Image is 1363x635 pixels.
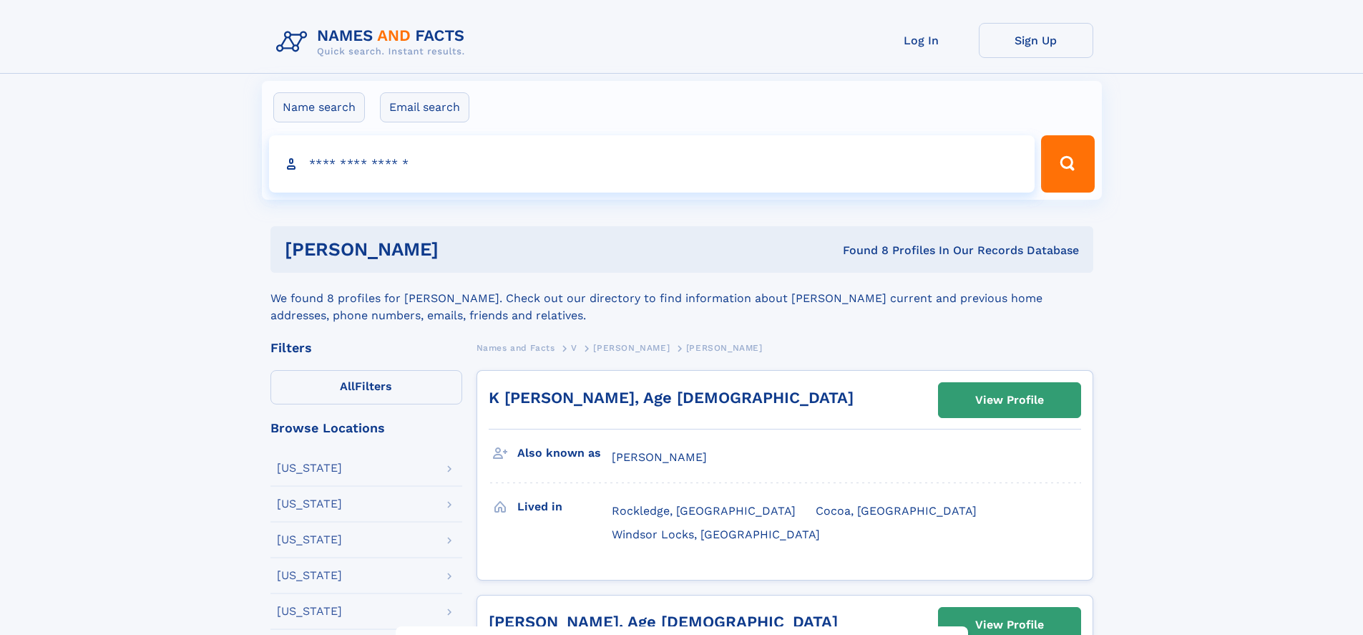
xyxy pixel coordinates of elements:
a: Log In [864,23,979,58]
span: Windsor Locks, [GEOGRAPHIC_DATA] [612,528,820,541]
span: Rockledge, [GEOGRAPHIC_DATA] [612,504,796,518]
div: [US_STATE] [277,462,342,474]
a: V [571,339,577,357]
h3: Lived in [517,495,612,519]
div: View Profile [975,384,1044,417]
input: search input [269,135,1035,193]
label: Name search [273,92,365,122]
a: Sign Up [979,23,1093,58]
div: Filters [270,341,462,354]
div: [US_STATE] [277,534,342,546]
span: Cocoa, [GEOGRAPHIC_DATA] [816,504,977,518]
div: [US_STATE] [277,606,342,617]
img: Logo Names and Facts [270,23,477,62]
h1: [PERSON_NAME] [285,241,641,258]
span: All [340,379,355,393]
span: [PERSON_NAME] [593,343,670,353]
span: [PERSON_NAME] [612,450,707,464]
a: [PERSON_NAME] [593,339,670,357]
h3: Also known as [517,441,612,465]
a: [PERSON_NAME], Age [DEMOGRAPHIC_DATA] [489,613,838,631]
span: [PERSON_NAME] [686,343,763,353]
span: V [571,343,577,353]
a: Names and Facts [477,339,555,357]
label: Filters [270,370,462,404]
label: Email search [380,92,469,122]
div: Found 8 Profiles In Our Records Database [640,243,1079,258]
div: We found 8 profiles for [PERSON_NAME]. Check out our directory to find information about [PERSON_... [270,273,1093,324]
a: View Profile [939,383,1080,417]
button: Search Button [1041,135,1094,193]
a: K [PERSON_NAME], Age [DEMOGRAPHIC_DATA] [489,389,854,407]
div: [US_STATE] [277,498,342,510]
div: [US_STATE] [277,570,342,581]
div: Browse Locations [270,422,462,435]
